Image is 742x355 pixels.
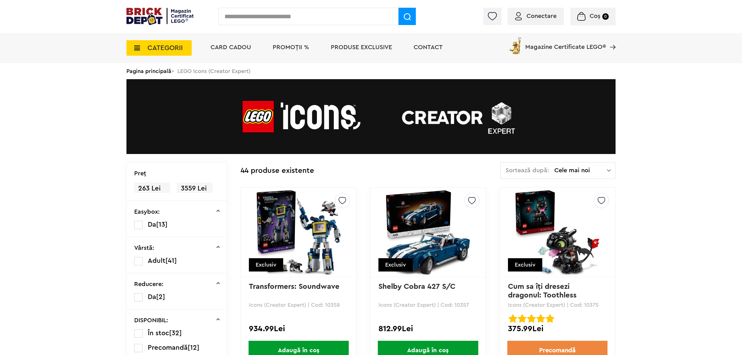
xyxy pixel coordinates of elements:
[249,325,348,333] div: 934.99Lei
[527,13,556,19] span: Conectare
[147,45,183,51] span: CATEGORII
[134,317,168,323] p: DISPONIBIL:
[134,209,160,215] p: Easybox:
[508,283,577,299] a: Cum sa îţi dresezi dragonul: Toothless
[126,68,171,74] a: Pagina principală
[177,182,213,195] span: 3559 Lei
[508,325,607,333] div: 375.99Lei
[518,314,527,323] img: Evaluare cu stele
[414,44,443,50] a: Contact
[378,258,413,272] div: Exclusiv
[148,344,188,351] span: Precomandă
[134,182,170,195] span: 263 Lei
[255,189,342,276] img: Transformers: Soundwave
[134,170,146,177] p: Preţ
[134,281,164,287] p: Reducere:
[385,189,471,276] img: Shelby Cobra 427 S/C
[378,302,478,308] p: Icons (Creator Expert) | Cod: 10357
[590,13,600,19] span: Coș
[148,330,169,336] span: În stoc
[606,36,616,42] a: Magazine Certificate LEGO®
[126,79,616,154] img: LEGO Icons (Creator Expert)
[515,13,556,19] a: Conectare
[148,221,156,228] span: Da
[509,314,517,323] img: Evaluare cu stele
[126,63,616,79] div: > LEGO Icons (Creator Expert)
[554,167,607,173] span: Cele mai noi
[156,221,168,228] span: [13]
[514,189,601,276] img: Cum sa îţi dresezi dragonul: Toothless
[188,344,199,351] span: [12]
[527,314,536,323] img: Evaluare cu stele
[249,283,339,290] a: Transformers: Soundwave
[165,257,177,264] span: [41]
[273,44,309,50] a: PROMOȚII %
[378,283,455,290] a: Shelby Cobra 427 S/C
[249,258,283,272] div: Exclusiv
[378,325,478,333] div: 812.99Lei
[505,167,549,173] span: Sortează după:
[508,258,542,272] div: Exclusiv
[169,330,182,336] span: [32]
[134,245,154,251] p: Vârstă:
[148,293,156,300] span: Da
[241,162,314,180] div: 44 produse existente
[536,314,545,323] img: Evaluare cu stele
[156,293,165,300] span: [2]
[602,13,609,20] small: 0
[211,44,251,50] a: Card Cadou
[331,44,392,50] a: Produse exclusive
[148,257,165,264] span: Adult
[546,314,554,323] img: Evaluare cu stele
[508,302,607,308] p: Icons (Creator Expert) | Cod: 10375
[249,302,348,308] p: Icons (Creator Expert) | Cod: 10358
[525,36,606,50] span: Magazine Certificate LEGO®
